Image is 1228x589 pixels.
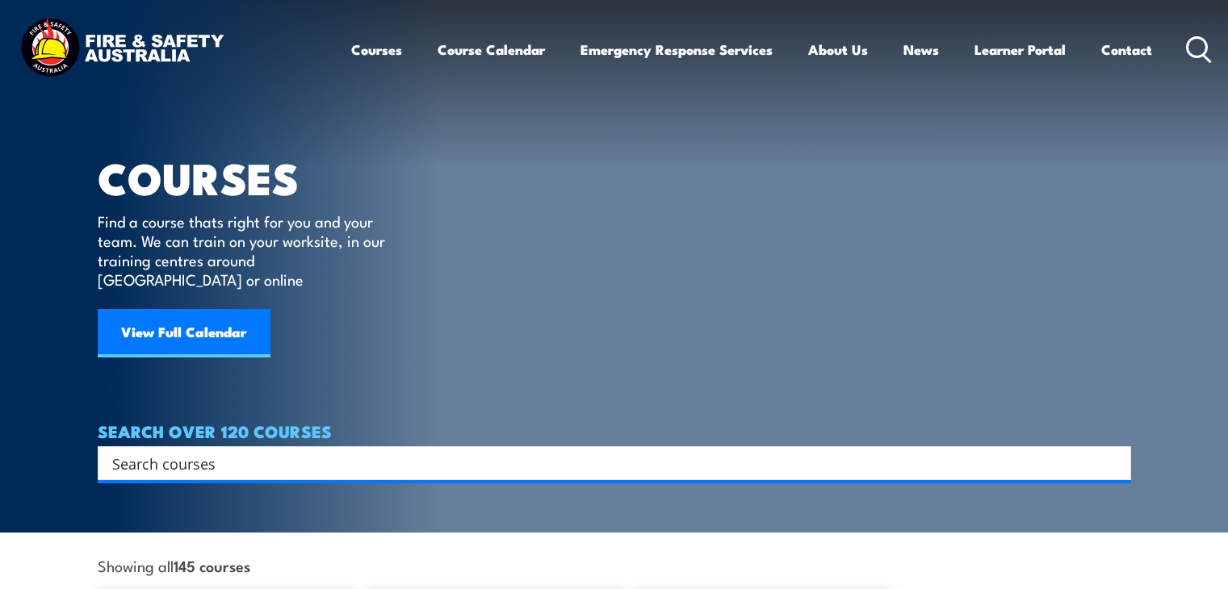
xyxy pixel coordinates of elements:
h1: COURSES [98,158,409,196]
a: News [903,28,939,71]
a: Course Calendar [438,28,545,71]
a: View Full Calendar [98,309,270,357]
form: Search form [115,452,1099,474]
a: Courses [351,28,402,71]
a: About Us [808,28,868,71]
button: Search magnifier button [1103,452,1125,474]
a: Emergency Response Services [580,28,773,71]
p: Find a course thats right for you and your team. We can train on your worksite, in our training c... [98,211,392,289]
a: Learner Portal [974,28,1066,71]
span: Showing all [98,557,250,574]
a: Contact [1101,28,1152,71]
input: Search input [112,451,1096,475]
strong: 145 courses [174,554,250,576]
h4: SEARCH OVER 120 COURSES [98,422,1131,440]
